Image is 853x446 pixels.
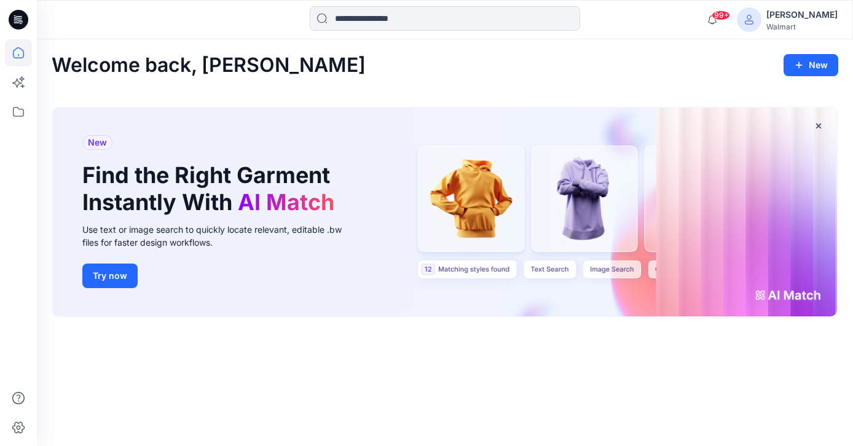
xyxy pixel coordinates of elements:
span: 99+ [712,10,730,20]
h2: Welcome back, [PERSON_NAME] [52,54,366,77]
svg: avatar [744,15,754,25]
div: Walmart [766,22,838,31]
button: Try now [82,264,138,288]
h1: Find the Right Garment Instantly With [82,162,340,215]
div: Use text or image search to quickly locate relevant, editable .bw files for faster design workflows. [82,223,359,249]
div: [PERSON_NAME] [766,7,838,22]
span: AI Match [238,189,334,216]
span: New [88,135,107,150]
button: New [784,54,838,76]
